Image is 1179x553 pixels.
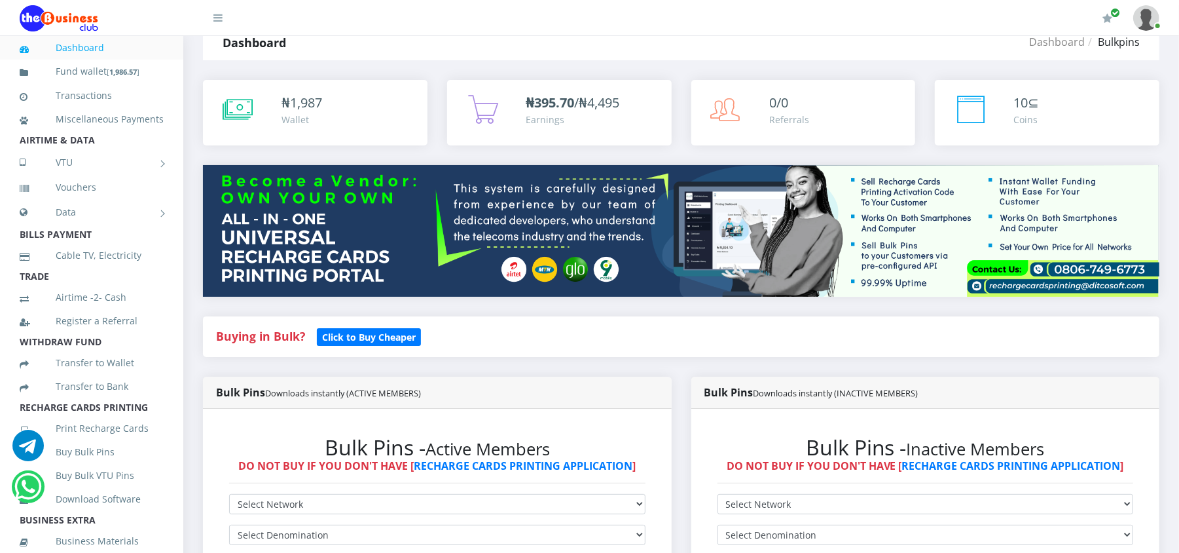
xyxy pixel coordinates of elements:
a: Transfer to Bank [20,372,164,402]
a: Dashboard [1029,35,1085,49]
a: VTU [20,146,164,179]
h2: Bulk Pins - [229,435,645,460]
b: 1,986.57 [109,67,137,77]
div: Wallet [281,113,322,126]
a: Data [20,196,164,229]
a: 0/0 Referrals [691,80,916,145]
a: Miscellaneous Payments [20,104,164,134]
li: Bulkpins [1085,34,1140,50]
span: /₦4,495 [526,94,619,111]
strong: Buying in Bulk? [216,328,305,344]
a: Print Recharge Cards [20,413,164,444]
b: Click to Buy Cheaper [322,331,416,343]
a: Transfer to Wallet [20,348,164,378]
strong: DO NOT BUY IF YOU DON'T HAVE [ ] [238,459,636,473]
div: ₦ [281,93,322,113]
a: Vouchers [20,172,164,202]
a: Buy Bulk Pins [20,437,164,467]
img: multitenant_rcp.png [203,165,1159,296]
a: ₦395.70/₦4,495 Earnings [447,80,672,145]
a: Airtime -2- Cash [20,282,164,313]
a: Register a Referral [20,306,164,336]
img: User [1133,5,1159,31]
strong: Bulk Pins [216,385,421,400]
strong: DO NOT BUY IF YOU DON'T HAVE [ ] [727,459,1124,473]
strong: Bulk Pins [704,385,918,400]
img: Logo [20,5,98,31]
strong: Dashboard [223,35,286,50]
a: Dashboard [20,33,164,63]
a: Click to Buy Cheaper [317,328,421,344]
a: Transactions [20,81,164,111]
a: RECHARGE CARDS PRINTING APPLICATION [902,459,1121,473]
span: 10 [1013,94,1028,111]
small: [ ] [107,67,139,77]
b: ₦395.70 [526,94,574,111]
div: ⊆ [1013,93,1039,113]
a: Chat for support [12,440,44,461]
small: Inactive Members [907,438,1045,461]
small: Active Members [426,438,550,461]
h2: Bulk Pins - [717,435,1134,460]
i: Renew/Upgrade Subscription [1102,13,1112,24]
span: 1,987 [290,94,322,111]
a: Download Software [20,484,164,514]
a: Chat for support [15,481,42,503]
div: Coins [1013,113,1039,126]
a: Buy Bulk VTU Pins [20,461,164,491]
a: Cable TV, Electricity [20,240,164,271]
a: ₦1,987 Wallet [203,80,427,145]
span: Renew/Upgrade Subscription [1110,8,1120,18]
a: Fund wallet[1,986.57] [20,56,164,87]
a: RECHARGE CARDS PRINTING APPLICATION [414,459,632,473]
div: Earnings [526,113,619,126]
small: Downloads instantly (INACTIVE MEMBERS) [753,387,918,399]
small: Downloads instantly (ACTIVE MEMBERS) [265,387,421,399]
span: 0/0 [770,94,789,111]
div: Referrals [770,113,810,126]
